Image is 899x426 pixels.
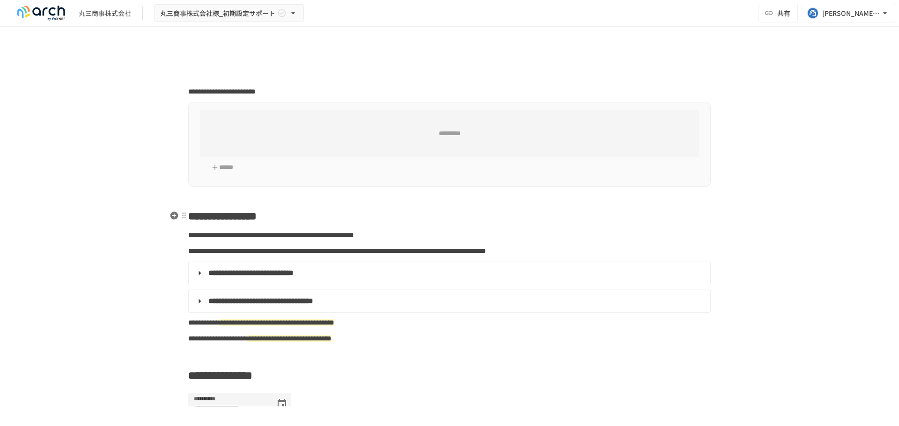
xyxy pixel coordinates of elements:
[802,4,895,22] button: [PERSON_NAME][EMAIL_ADDRESS][PERSON_NAME][DOMAIN_NAME]
[154,4,304,22] button: 丸三商事株式会社様_初期設定サポート
[822,7,880,19] div: [PERSON_NAME][EMAIL_ADDRESS][PERSON_NAME][DOMAIN_NAME]
[11,6,71,21] img: logo-default@2x-9cf2c760.svg
[273,395,291,413] button: Choose date, selected date is 2025年9月24日
[160,7,275,19] span: 丸三商事株式会社様_初期設定サポート
[79,8,131,18] div: 丸三商事株式会社
[777,8,790,18] span: 共有
[759,4,798,22] button: 共有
